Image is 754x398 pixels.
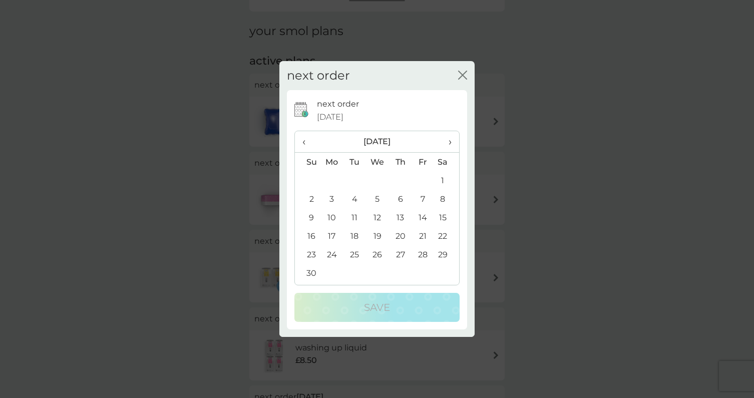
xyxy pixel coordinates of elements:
[434,153,459,172] th: Sa
[295,190,320,208] td: 2
[389,190,412,208] td: 6
[389,227,412,245] td: 20
[412,153,434,172] th: Fr
[343,227,366,245] td: 18
[295,153,320,172] th: Su
[366,153,389,172] th: We
[295,264,320,282] td: 30
[366,227,389,245] td: 19
[412,190,434,208] td: 7
[320,227,343,245] td: 17
[317,98,359,111] p: next order
[320,208,343,227] td: 10
[442,131,452,152] span: ›
[412,208,434,227] td: 14
[343,208,366,227] td: 11
[320,153,343,172] th: Mo
[458,71,467,81] button: close
[317,111,343,124] span: [DATE]
[389,153,412,172] th: Th
[389,245,412,264] td: 27
[294,293,460,322] button: Save
[343,245,366,264] td: 25
[434,245,459,264] td: 29
[434,227,459,245] td: 22
[434,190,459,208] td: 8
[366,245,389,264] td: 26
[343,153,366,172] th: Tu
[434,171,459,190] td: 1
[366,190,389,208] td: 5
[295,245,320,264] td: 23
[366,208,389,227] td: 12
[389,208,412,227] td: 13
[412,227,434,245] td: 21
[343,190,366,208] td: 4
[364,299,390,315] p: Save
[320,190,343,208] td: 3
[295,208,320,227] td: 9
[434,208,459,227] td: 15
[302,131,313,152] span: ‹
[320,131,434,153] th: [DATE]
[320,245,343,264] td: 24
[287,69,350,83] h2: next order
[295,227,320,245] td: 16
[412,245,434,264] td: 28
